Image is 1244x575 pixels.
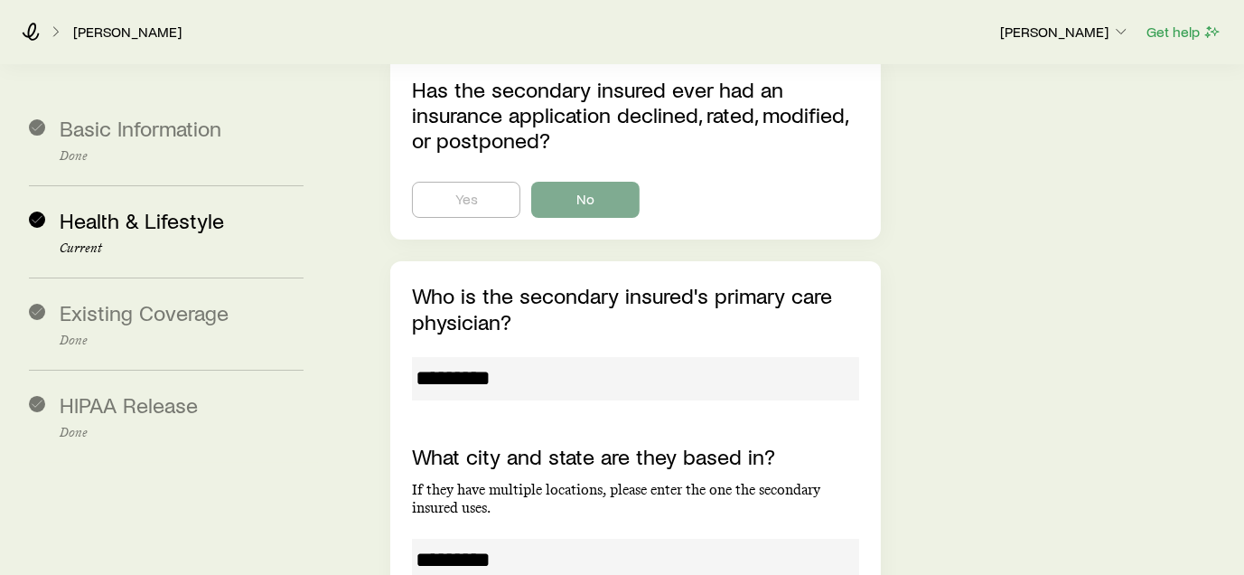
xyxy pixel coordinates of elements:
[60,207,224,233] span: Health & Lifestyle
[531,182,640,218] button: No
[60,391,198,418] span: HIPAA Release
[60,299,229,325] span: Existing Coverage
[412,182,520,218] button: Yes
[412,282,832,335] label: Who is the secondary insured's primary care physician?
[60,241,304,256] p: Current
[60,115,221,141] span: Basic Information
[72,24,182,41] a: [PERSON_NAME]
[60,426,304,440] p: Done
[999,22,1131,43] button: [PERSON_NAME]
[1000,23,1130,41] p: [PERSON_NAME]
[60,149,304,164] p: Done
[412,443,775,469] label: What city and state are they based in?
[412,77,858,153] p: Has the secondary insured ever had an insurance application declined, rated, modified, or postponed?
[412,481,858,517] p: If they have multiple locations, please enter the one the secondary insured uses.
[1146,22,1222,42] button: Get help
[60,334,304,348] p: Done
